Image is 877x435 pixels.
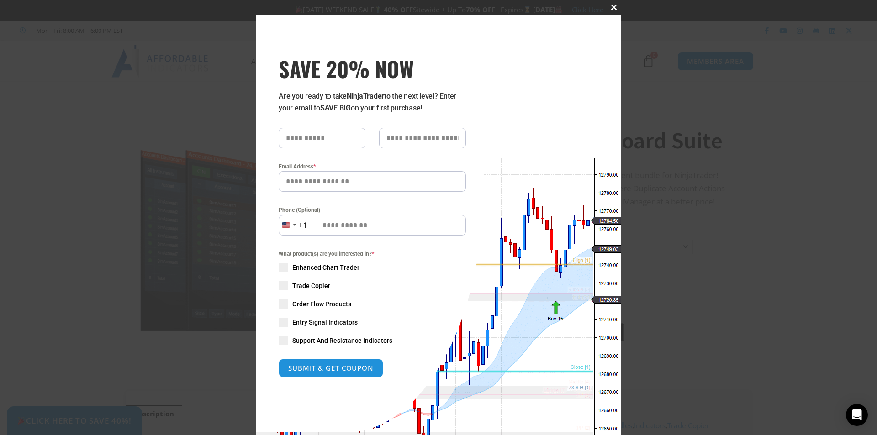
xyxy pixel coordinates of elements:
label: Trade Copier [279,281,466,290]
button: SUBMIT & GET COUPON [279,359,383,377]
strong: SAVE BIG [320,104,351,112]
label: Order Flow Products [279,299,466,309]
span: Support And Resistance Indicators [292,336,392,345]
label: Support And Resistance Indicators [279,336,466,345]
span: What product(s) are you interested in? [279,249,466,258]
span: SAVE 20% NOW [279,56,466,81]
span: Order Flow Products [292,299,351,309]
label: Email Address [279,162,466,171]
strong: NinjaTrader [347,92,384,100]
label: Entry Signal Indicators [279,318,466,327]
p: Are you ready to take to the next level? Enter your email to on your first purchase! [279,90,466,114]
span: Entry Signal Indicators [292,318,358,327]
label: Enhanced Chart Trader [279,263,466,272]
span: Trade Copier [292,281,330,290]
button: Selected country [279,215,308,236]
div: Open Intercom Messenger [846,404,868,426]
label: Phone (Optional) [279,205,466,215]
div: +1 [299,220,308,231]
span: Enhanced Chart Trader [292,263,359,272]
